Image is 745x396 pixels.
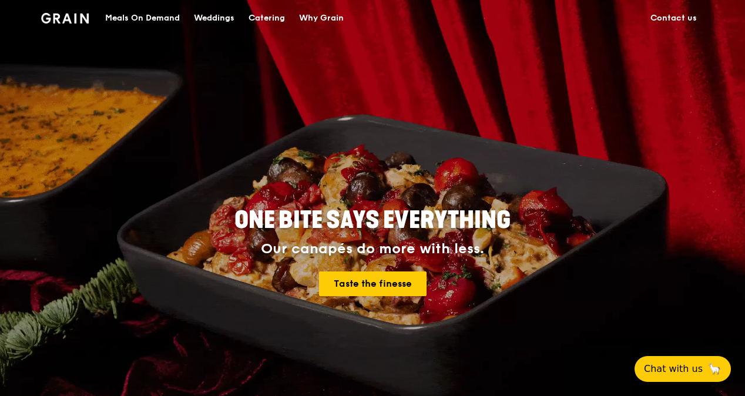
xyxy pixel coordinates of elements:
[643,1,704,36] a: Contact us
[644,362,703,376] span: Chat with us
[194,1,234,36] div: Weddings
[241,1,292,36] a: Catering
[635,356,731,382] button: Chat with us🦙
[319,271,427,296] a: Taste the finesse
[161,241,584,257] div: Our canapés do more with less.
[707,362,721,376] span: 🦙
[249,1,285,36] div: Catering
[292,1,351,36] a: Why Grain
[105,1,180,36] div: Meals On Demand
[187,1,241,36] a: Weddings
[41,13,89,24] img: Grain
[234,206,511,234] span: ONE BITE SAYS EVERYTHING
[299,1,344,36] div: Why Grain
